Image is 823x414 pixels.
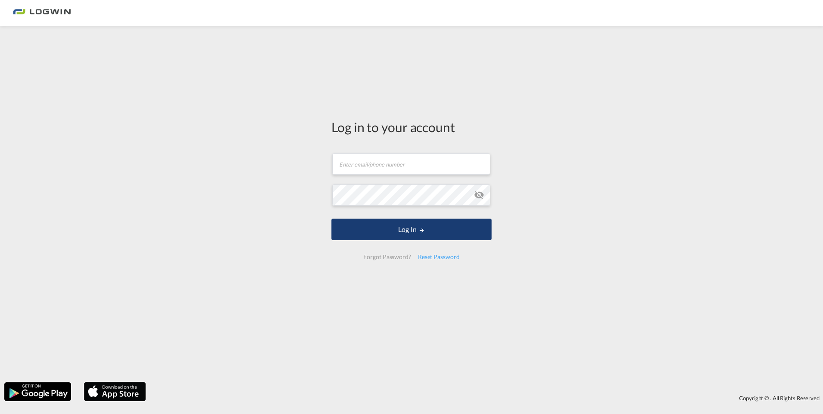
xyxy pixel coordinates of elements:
div: Reset Password [415,249,463,265]
img: bc73a0e0d8c111efacd525e4c8ad7d32.png [13,3,71,23]
img: apple.png [83,381,147,402]
div: Log in to your account [331,118,492,136]
div: Copyright © . All Rights Reserved [150,391,823,405]
input: Enter email/phone number [332,153,490,175]
div: Forgot Password? [360,249,414,265]
md-icon: icon-eye-off [474,190,484,200]
button: LOGIN [331,219,492,240]
img: google.png [3,381,72,402]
